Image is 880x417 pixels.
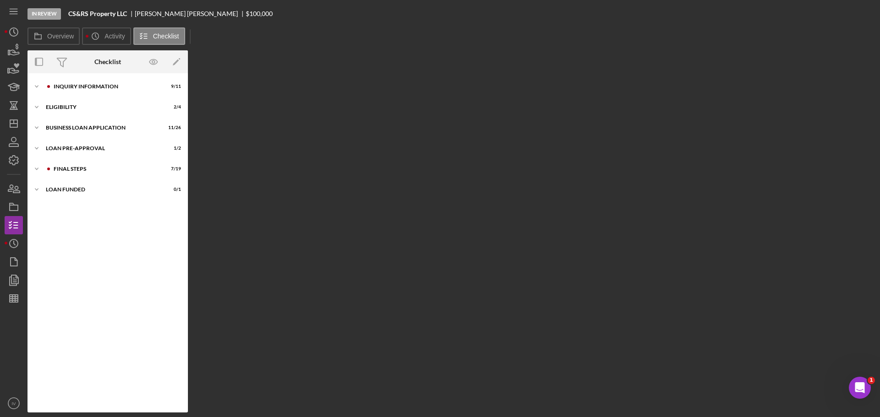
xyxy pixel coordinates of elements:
div: FINAL STEPS [54,166,158,172]
iframe: Intercom live chat [849,377,871,399]
div: 11 / 26 [165,125,181,130]
div: 0 / 1 [165,187,181,192]
span: $100,000 [246,10,273,17]
button: Overview [27,27,80,45]
div: 1 / 2 [165,146,181,151]
label: Overview [47,32,74,40]
div: In Review [27,8,61,20]
label: Checklist [153,32,179,40]
button: Checklist [133,27,185,45]
div: LOAN PRE-APPROVAL [46,146,158,151]
button: IV [5,394,23,412]
span: 1 [868,377,875,384]
div: 7 / 19 [165,166,181,172]
button: Activity [82,27,131,45]
b: CS&RS Property LLC [68,10,127,17]
div: 9 / 11 [165,84,181,89]
div: [PERSON_NAME] [PERSON_NAME] [135,10,246,17]
div: 2 / 4 [165,104,181,110]
div: INQUIRY INFORMATION [54,84,158,89]
div: LOAN FUNDED [46,187,158,192]
div: BUSINESS LOAN APPLICATION [46,125,158,130]
label: Activity [104,32,125,40]
div: ELIGIBILITY [46,104,158,110]
text: IV [11,401,16,406]
div: Checklist [94,58,121,65]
